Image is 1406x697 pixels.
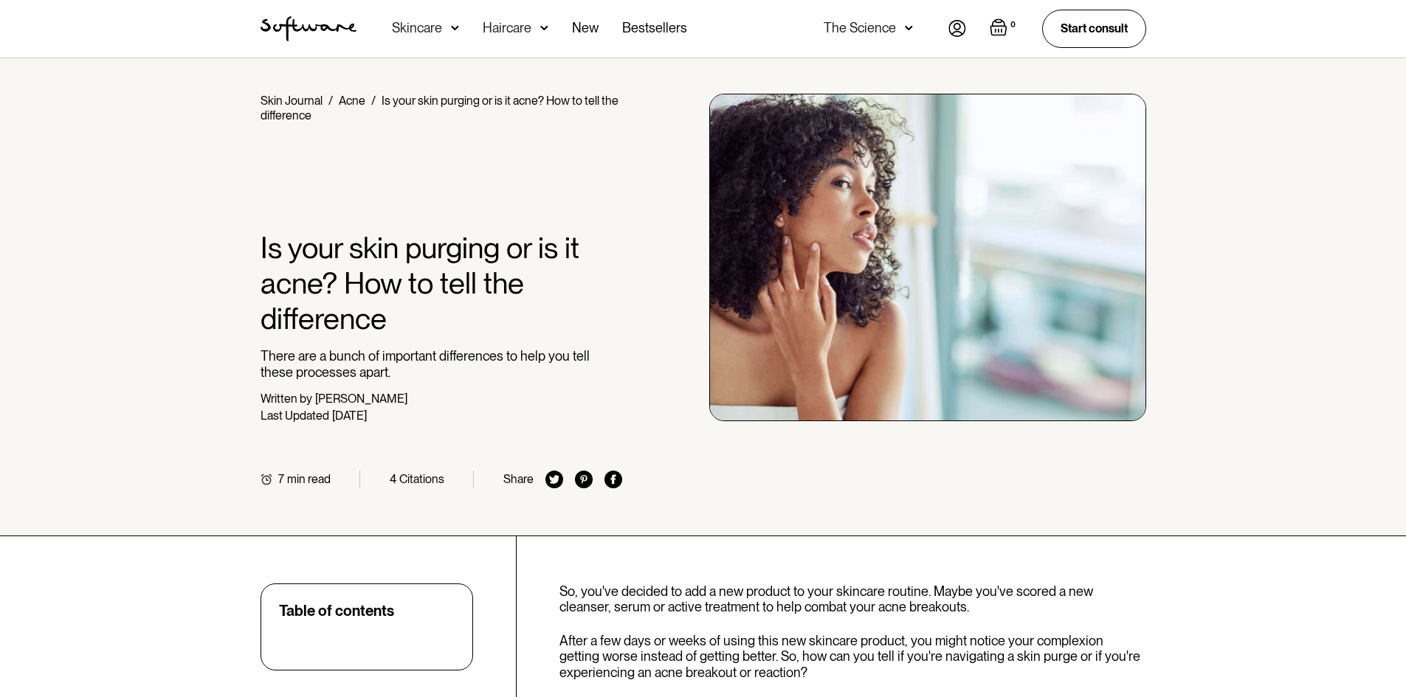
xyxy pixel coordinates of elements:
a: Start consult [1042,10,1146,47]
div: Is your skin purging or is it acne? How to tell the difference [261,94,618,122]
img: arrow down [540,21,548,35]
div: 0 [1007,18,1019,32]
div: / [328,94,333,108]
div: Citations [399,472,444,486]
img: arrow down [451,21,459,35]
div: 7 [278,472,284,486]
img: arrow down [905,21,913,35]
p: After a few days or weeks of using this new skincare product, you might notice your complexion ge... [559,633,1146,681]
div: Skincare [392,21,442,35]
div: min read [287,472,331,486]
div: / [371,94,376,108]
div: Haircare [483,21,531,35]
a: Skin Journal [261,94,323,108]
img: Software Logo [261,16,356,41]
div: Table of contents [279,602,394,620]
img: pinterest icon [575,471,593,488]
div: [PERSON_NAME] [315,392,407,406]
div: Share [503,472,534,486]
div: The Science [824,21,896,35]
img: facebook icon [604,471,622,488]
div: 4 [390,472,396,486]
div: Last Updated [261,409,329,423]
div: Written by [261,392,312,406]
p: So, you've decided to add a new product to your skincare routine. Maybe you've scored a new clean... [559,583,1146,615]
p: There are a bunch of important differences to help you tell these processes apart. [261,348,623,380]
img: twitter icon [545,471,563,488]
div: [DATE] [332,409,367,423]
h1: Is your skin purging or is it acne? How to tell the difference [261,230,623,336]
a: Open cart [990,18,1019,39]
a: Acne [339,94,365,108]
